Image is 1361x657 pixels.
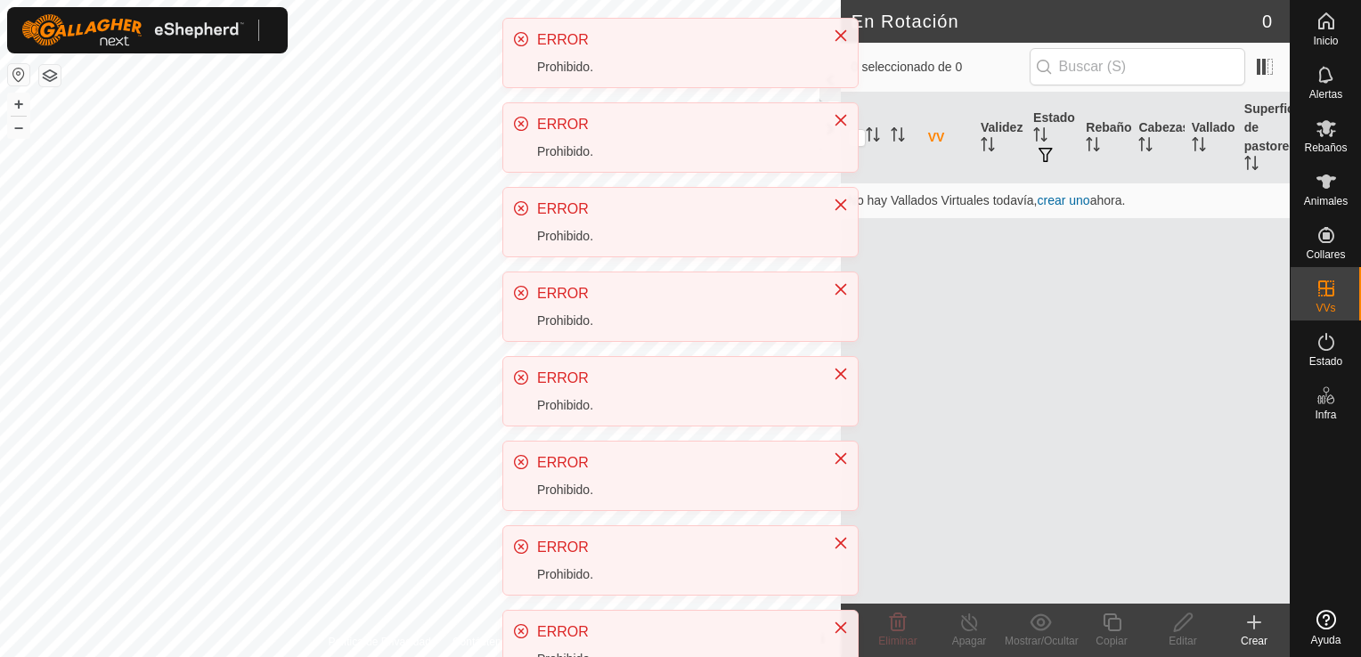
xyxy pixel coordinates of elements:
button: Capas del Mapa [39,65,61,86]
div: Mostrar/Ocultar [1005,633,1076,649]
span: Alertas [1309,89,1342,100]
h2: En Rotación [852,11,1262,32]
th: Rebaño [1079,93,1131,183]
button: Close [828,192,853,217]
p-sorticon: Activar para ordenar [981,140,995,154]
span: 0 [1262,8,1272,35]
span: Ayuda [1311,635,1341,645]
div: ERROR [537,537,815,558]
div: ERROR [537,114,815,135]
button: Close [828,446,853,471]
button: + [8,93,29,115]
span: Inicio [1313,36,1338,46]
th: VV [921,93,974,183]
th: Validez [974,93,1026,183]
a: Contáctenos [452,634,512,650]
div: Prohibido. [537,565,815,584]
span: Estado [1309,356,1342,367]
th: Vallado [1185,93,1237,183]
button: Close [828,108,853,133]
span: 0 seleccionado de 0 [852,58,1030,77]
button: Restablecer Mapa [8,64,29,85]
button: Close [828,277,853,302]
p-sorticon: Activar para ordenar [1192,140,1206,154]
p-sorticon: Activar para ordenar [1138,140,1153,154]
div: ERROR [537,29,815,51]
button: Close [828,615,853,640]
p-sorticon: Activar para ordenar [1244,158,1259,173]
th: Estado [1026,93,1079,183]
td: No hay Vallados Virtuales todavía, ahora. [841,182,1290,218]
button: Close [828,23,853,48]
div: Prohibido. [537,227,815,246]
div: Prohibido. [537,396,815,415]
span: Rebaños [1304,142,1347,153]
div: ERROR [537,452,815,474]
div: Crear [1218,633,1290,649]
p-sorticon: Activar para ordenar [1033,130,1047,144]
th: Superficie de pastoreo [1237,93,1290,183]
button: – [8,117,29,138]
span: Animales [1304,196,1348,207]
p-sorticon: Activar para ordenar [866,130,880,144]
div: Prohibido. [537,312,815,330]
button: Close [828,361,853,386]
div: ERROR [537,199,815,220]
div: ERROR [537,621,815,643]
th: Cabezas [1131,93,1184,183]
a: Ayuda [1291,603,1361,653]
a: Política de Privacidad [328,634,430,650]
input: Buscar (S) [1030,48,1245,85]
span: Infra [1315,410,1336,420]
div: Editar [1147,633,1218,649]
span: Collares [1306,249,1345,260]
div: Prohibido. [537,142,815,161]
img: Logo Gallagher [21,14,244,46]
button: Close [828,531,853,556]
a: crear uno [1038,193,1090,207]
div: Apagar [933,633,1005,649]
div: Prohibido. [537,481,815,499]
div: Prohibido. [537,58,815,77]
span: Eliminar [878,635,917,647]
div: ERROR [537,368,815,389]
div: Copiar [1076,633,1147,649]
p-sorticon: Activar para ordenar [891,130,905,144]
span: VVs [1316,303,1335,313]
p-sorticon: Activar para ordenar [1086,140,1100,154]
div: ERROR [537,283,815,304]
